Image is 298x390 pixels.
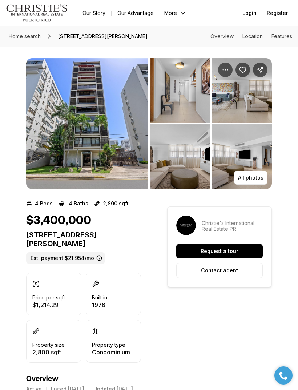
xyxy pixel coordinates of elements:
img: logo [6,4,68,22]
p: Request a tour [201,248,238,254]
p: Property type [92,342,125,348]
button: Login [238,6,261,20]
li: 1 of 8 [26,58,148,189]
button: View image gallery [26,58,148,189]
a: Our Advantage [112,8,160,18]
button: More [160,8,190,18]
button: 4 Baths [59,198,88,209]
p: Price per sqft [32,295,65,301]
a: Skip to: Location [242,33,263,39]
p: All photos [238,175,263,181]
p: $1,214.29 [32,302,65,308]
button: Property options [218,63,233,77]
button: Request a tour [176,244,263,258]
button: View image gallery [150,124,210,189]
h1: $3,400,000 [26,214,91,228]
button: All photos [234,171,267,185]
h4: Overview [26,374,141,383]
p: Condominium [92,349,130,355]
button: Contact agent [176,263,263,278]
label: Est. payment: $21,954/mo [26,252,105,264]
p: 2,800 sqft [32,349,65,355]
span: Register [267,10,288,16]
button: Share Property: 1307 AVENIDA AVE #PH [253,63,267,77]
nav: Page section menu [210,33,292,39]
li: 2 of 8 [150,58,272,189]
a: Skip to: Overview [210,33,234,39]
a: Our Story [77,8,111,18]
p: 4 Beds [35,201,53,206]
button: Save Property: 1307 AVENIDA AVE #PH [235,63,250,77]
div: Listing Photos [26,58,272,189]
button: Register [262,6,292,20]
button: View image gallery [212,58,272,123]
button: View image gallery [150,58,210,123]
span: Login [242,10,257,16]
span: Home search [9,33,41,39]
p: Built in [92,295,107,301]
p: 4 Baths [69,201,88,206]
p: 1976 [92,302,107,308]
p: 2,800 sqft [103,201,129,206]
p: [STREET_ADDRESS][PERSON_NAME] [26,230,141,248]
a: Home search [6,31,44,42]
span: [STREET_ADDRESS][PERSON_NAME] [55,31,150,42]
a: Skip to: Features [271,33,292,39]
p: Property size [32,342,65,348]
p: Christie's International Real Estate PR [202,220,263,232]
button: View image gallery [212,124,272,189]
p: Contact agent [201,268,238,273]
